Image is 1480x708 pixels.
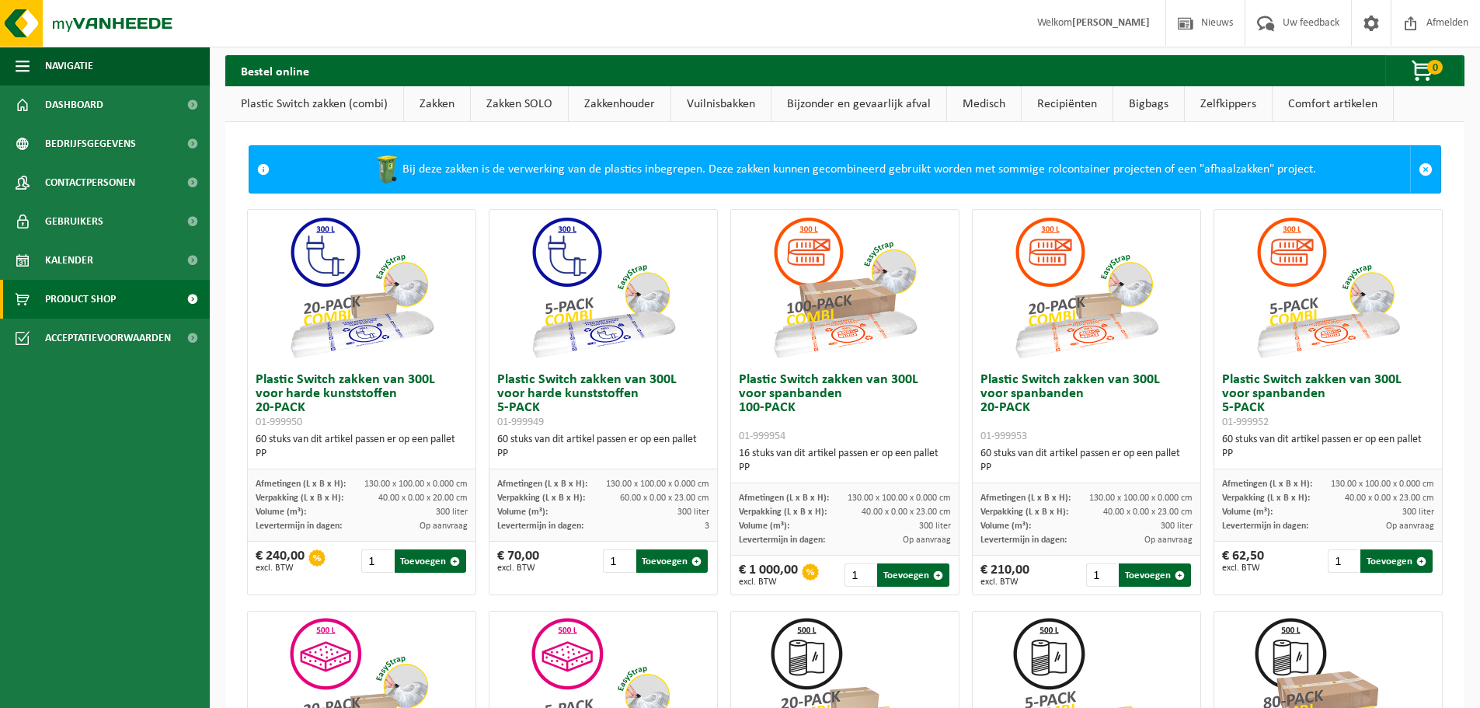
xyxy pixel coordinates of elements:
a: Bigbags [1113,86,1184,122]
input: 1 [1328,549,1359,573]
span: Contactpersonen [45,163,135,202]
input: 1 [1086,563,1117,587]
input: 1 [844,563,876,587]
span: Afmetingen (L x B x H): [980,494,1071,503]
span: 01-999952 [1222,417,1269,428]
a: Zakkenhouder [569,86,670,122]
img: 01-999950 [284,210,439,365]
span: Verpakking (L x B x H): [497,494,585,503]
button: Toevoegen [636,549,709,573]
button: Toevoegen [1119,563,1191,587]
input: 1 [603,549,634,573]
a: Zelfkippers [1185,86,1272,122]
span: 40.00 x 0.00 x 23.00 cm [1103,507,1193,517]
button: Toevoegen [395,549,467,573]
div: € 62,50 [1222,549,1264,573]
span: Afmetingen (L x B x H): [497,480,587,489]
a: Zakken [404,86,470,122]
span: 40.00 x 0.00 x 23.00 cm [862,507,951,517]
h3: Plastic Switch zakken van 300L voor spanbanden 100-PACK [739,373,951,443]
span: 3 [705,521,709,531]
span: excl. BTW [497,563,539,573]
a: Recipiënten [1022,86,1113,122]
span: excl. BTW [980,577,1029,587]
span: 01-999953 [980,431,1027,442]
a: Sluit melding [1410,146,1440,193]
span: Verpakking (L x B x H): [1222,494,1310,503]
span: 300 liter [677,507,709,517]
div: 60 stuks van dit artikel passen er op een pallet [1222,433,1434,461]
span: Gebruikers [45,202,103,241]
span: Bedrijfsgegevens [45,124,136,163]
span: Levertermijn in dagen: [497,521,583,531]
button: 0 [1385,55,1463,86]
span: Product Shop [45,280,116,319]
a: Vuilnisbakken [671,86,771,122]
a: Plastic Switch zakken (combi) [225,86,403,122]
strong: [PERSON_NAME] [1072,17,1150,29]
span: 130.00 x 100.00 x 0.000 cm [606,480,709,489]
span: Volume (m³): [739,521,789,531]
div: 60 stuks van dit artikel passen er op een pallet [980,447,1193,475]
h3: Plastic Switch zakken van 300L voor harde kunststoffen 5-PACK [497,373,709,429]
span: 40.00 x 0.00 x 23.00 cm [1345,494,1434,503]
span: 300 liter [1402,507,1434,517]
span: 01-999954 [739,431,785,442]
span: 130.00 x 100.00 x 0.000 cm [1089,494,1193,503]
span: Op aanvraag [1144,535,1193,545]
h3: Plastic Switch zakken van 300L voor harde kunststoffen 20-PACK [256,373,468,429]
span: 130.00 x 100.00 x 0.000 cm [364,480,468,489]
h3: Plastic Switch zakken van 300L voor spanbanden 20-PACK [980,373,1193,443]
button: Toevoegen [1360,549,1433,573]
span: 01-999949 [497,417,544,428]
span: Kalender [45,241,93,280]
span: Levertermijn in dagen: [980,535,1067,545]
span: 130.00 x 100.00 x 0.000 cm [848,494,951,503]
img: WB-0240-HPE-GN-50.png [371,154,402,185]
div: Bij deze zakken is de verwerking van de plastics inbegrepen. Deze zakken kunnen gecombineerd gebr... [277,146,1410,193]
span: Verpakking (L x B x H): [980,507,1068,517]
img: 01-999949 [525,210,681,365]
a: Comfort artikelen [1273,86,1393,122]
span: Volume (m³): [1222,507,1273,517]
span: Levertermijn in dagen: [256,521,342,531]
div: PP [739,461,951,475]
img: 01-999952 [1250,210,1405,365]
div: PP [497,447,709,461]
button: Toevoegen [877,563,949,587]
span: 0 [1427,60,1443,75]
span: Verpakking (L x B x H): [739,507,827,517]
div: € 1 000,00 [739,563,798,587]
span: 01-999950 [256,417,302,428]
span: 300 liter [919,521,951,531]
h3: Plastic Switch zakken van 300L voor spanbanden 5-PACK [1222,373,1434,429]
img: 01-999954 [767,210,922,365]
div: 60 stuks van dit artikel passen er op een pallet [497,433,709,461]
div: € 210,00 [980,563,1029,587]
span: Op aanvraag [420,521,468,531]
span: 130.00 x 100.00 x 0.000 cm [1331,480,1434,489]
span: excl. BTW [1222,563,1264,573]
span: Volume (m³): [256,507,306,517]
span: excl. BTW [256,563,305,573]
img: 01-999953 [1008,210,1164,365]
a: Medisch [947,86,1021,122]
div: 16 stuks van dit artikel passen er op een pallet [739,447,951,475]
span: Navigatie [45,47,93,85]
input: 1 [361,549,392,573]
span: 300 liter [1161,521,1193,531]
span: Op aanvraag [1386,521,1434,531]
div: € 240,00 [256,549,305,573]
div: PP [1222,447,1434,461]
span: 300 liter [436,507,468,517]
span: Verpakking (L x B x H): [256,494,343,503]
span: Afmetingen (L x B x H): [1222,480,1312,489]
span: Dashboard [45,85,103,124]
div: 60 stuks van dit artikel passen er op een pallet [256,433,468,461]
span: Levertermijn in dagen: [739,535,825,545]
span: Acceptatievoorwaarden [45,319,171,357]
span: Levertermijn in dagen: [1222,521,1308,531]
a: Zakken SOLO [471,86,568,122]
span: Volume (m³): [497,507,548,517]
span: Op aanvraag [903,535,951,545]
